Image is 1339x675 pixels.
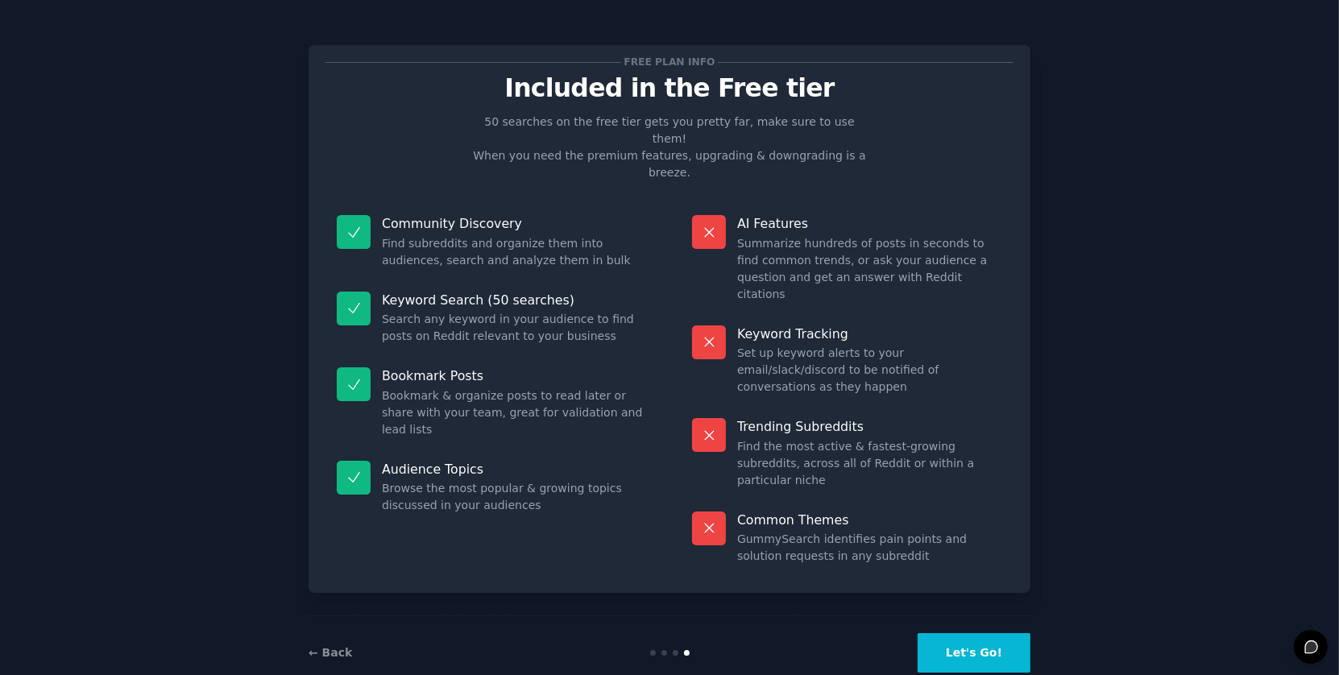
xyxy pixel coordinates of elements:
a: ← Back [309,646,352,659]
dd: Find the most active & fastest-growing subreddits, across all of Reddit or within a particular niche [737,438,1002,489]
p: Trending Subreddits [737,418,1002,435]
p: AI Features [737,215,1002,232]
p: 50 searches on the free tier gets you pretty far, make sure to use them! When you need the premiu... [466,114,873,181]
dd: Summarize hundreds of posts in seconds to find common trends, or ask your audience a question and... [737,235,1002,303]
p: Community Discovery [382,215,647,232]
p: Included in the Free tier [325,74,1014,102]
dd: Bookmark & organize posts to read later or share with your team, great for validation and lead lists [382,387,647,438]
dd: Set up keyword alerts to your email/slack/discord to be notified of conversations as they happen [737,345,1002,395]
dd: Search any keyword in your audience to find posts on Reddit relevant to your business [382,311,647,345]
dd: Find subreddits and organize them into audiences, search and analyze them in bulk [382,235,647,269]
button: Let's Go! [918,633,1030,673]
p: Common Themes [737,511,1002,528]
p: Keyword Search (50 searches) [382,292,647,309]
dd: Browse the most popular & growing topics discussed in your audiences [382,480,647,514]
p: Bookmark Posts [382,367,647,384]
span: Free plan info [621,54,718,71]
p: Audience Topics [382,461,647,478]
p: Keyword Tracking [737,325,1002,342]
dd: GummySearch identifies pain points and solution requests in any subreddit [737,531,1002,565]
